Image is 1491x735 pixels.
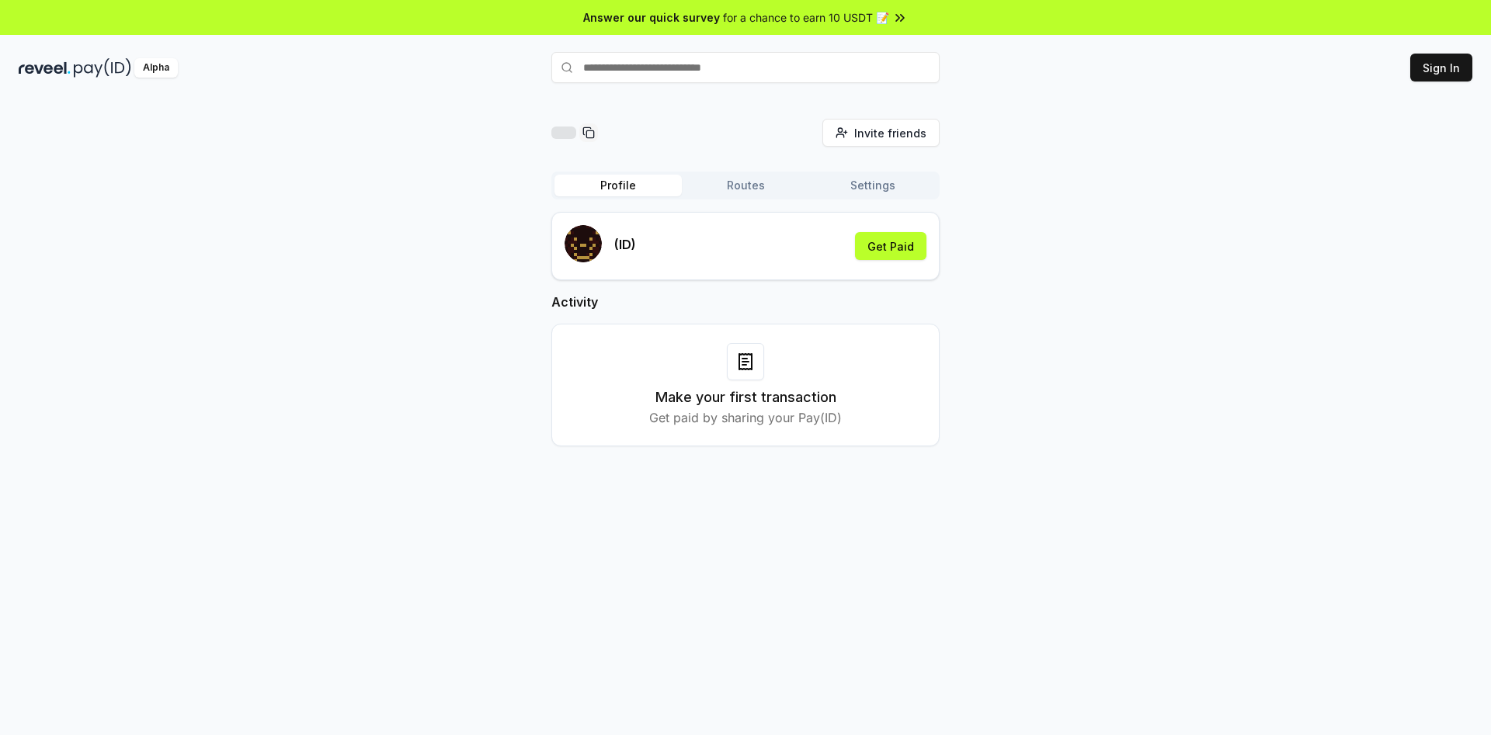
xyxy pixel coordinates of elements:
[723,9,889,26] span: for a chance to earn 10 USDT 📝
[134,58,178,78] div: Alpha
[583,9,720,26] span: Answer our quick survey
[809,175,937,196] button: Settings
[655,387,836,408] h3: Make your first transaction
[855,232,926,260] button: Get Paid
[854,125,926,141] span: Invite friends
[74,58,131,78] img: pay_id
[614,235,636,254] p: (ID)
[682,175,809,196] button: Routes
[1410,54,1472,81] button: Sign In
[649,408,842,427] p: Get paid by sharing your Pay(ID)
[19,58,71,78] img: reveel_dark
[551,293,940,311] h2: Activity
[822,119,940,147] button: Invite friends
[554,175,682,196] button: Profile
